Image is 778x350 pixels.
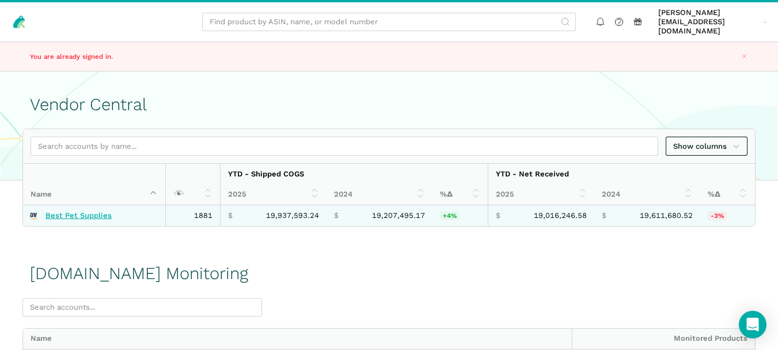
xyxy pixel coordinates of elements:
[30,52,292,62] p: You are already signed in.
[700,185,755,205] th: %Δ: activate to sort column ascending
[31,137,658,156] input: Search accounts by name...
[655,6,771,38] a: [PERSON_NAME][EMAIL_ADDRESS][DOMAIN_NAME]
[739,311,766,338] div: Open Intercom Messenger
[496,211,500,220] span: $
[228,170,304,178] strong: YTD - Shipped COGS
[23,329,572,349] div: Name
[30,264,248,283] h1: [DOMAIN_NAME] Monitoring
[640,211,693,220] span: 19,611,680.52
[45,211,112,220] a: Best Pet Supplies
[488,185,594,205] th: 2025: activate to sort column ascending
[432,205,488,226] td: 3.80%
[165,164,220,205] th: : activate to sort column ascending
[496,170,569,178] strong: YTD - Net Received
[602,211,606,220] span: $
[738,50,751,63] button: Close
[220,185,327,205] th: 2025: activate to sort column ascending
[534,211,587,220] span: 19,016,246.58
[594,185,700,205] th: 2024: activate to sort column ascending
[202,13,576,32] input: Find product by ASIN, name, or model number
[673,141,740,152] span: Show columns
[440,211,460,220] span: +4%
[572,329,755,349] div: Monitored Products
[165,205,220,226] td: 1881
[23,164,165,205] th: Name : activate to sort column descending
[700,205,755,226] td: -3.04%
[228,211,233,220] span: $
[30,95,748,114] h1: Vendor Central
[666,137,747,156] a: Show columns
[266,211,319,220] span: 19,937,593.24
[372,211,425,220] span: 19,207,495.17
[432,185,488,205] th: %Δ: activate to sort column ascending
[658,8,759,36] span: [PERSON_NAME][EMAIL_ADDRESS][DOMAIN_NAME]
[22,298,262,317] input: Search accounts...
[334,211,339,220] span: $
[327,185,432,205] th: 2024: activate to sort column ascending
[708,211,727,220] span: -3%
